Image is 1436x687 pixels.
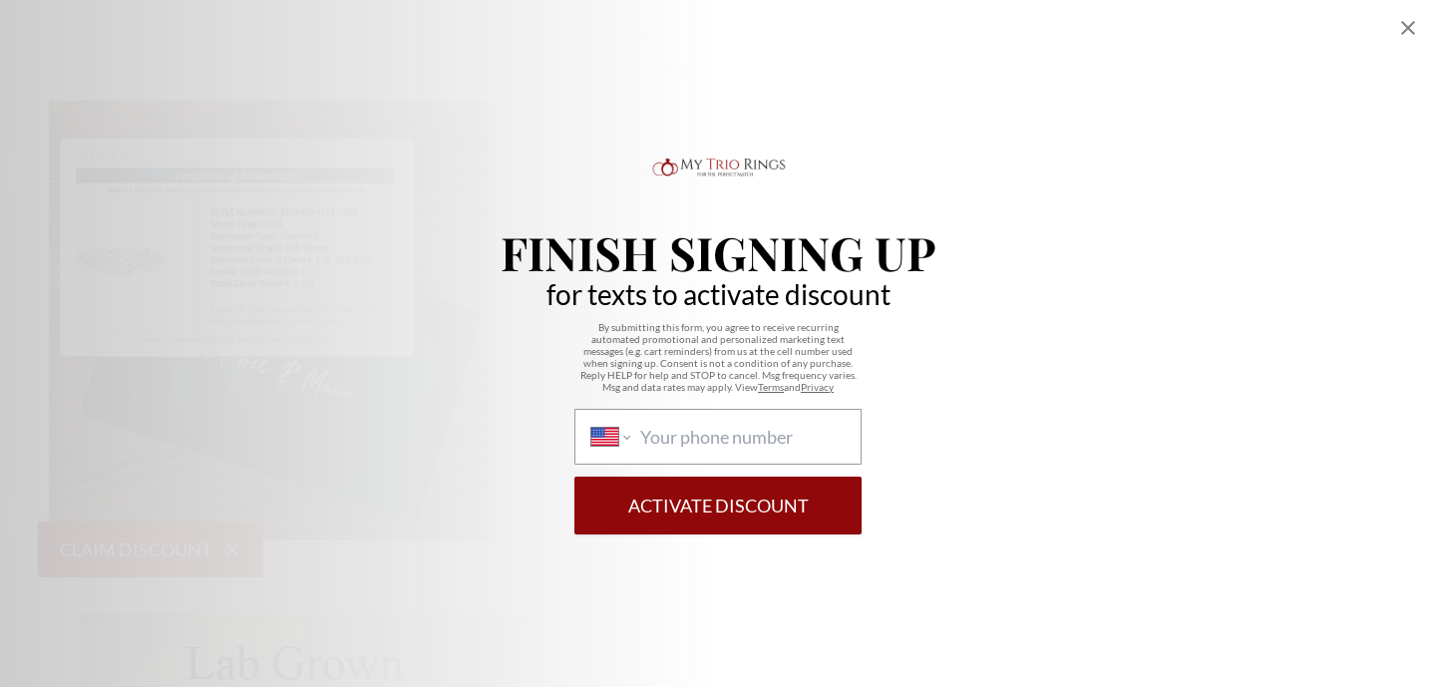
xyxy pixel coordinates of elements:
[574,321,862,393] p: By submitting this form, you agree to receive recurring automated promotional and personalized ma...
[501,229,935,275] p: Finish Signing Up
[758,381,784,393] a: Terms
[648,154,788,181] img: Logo
[574,477,862,534] button: Activate Discount
[801,381,834,393] a: Privacy
[640,426,841,448] input: Phone number country
[546,283,891,305] p: for texts to activate discount
[1396,16,1420,40] div: Close popup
